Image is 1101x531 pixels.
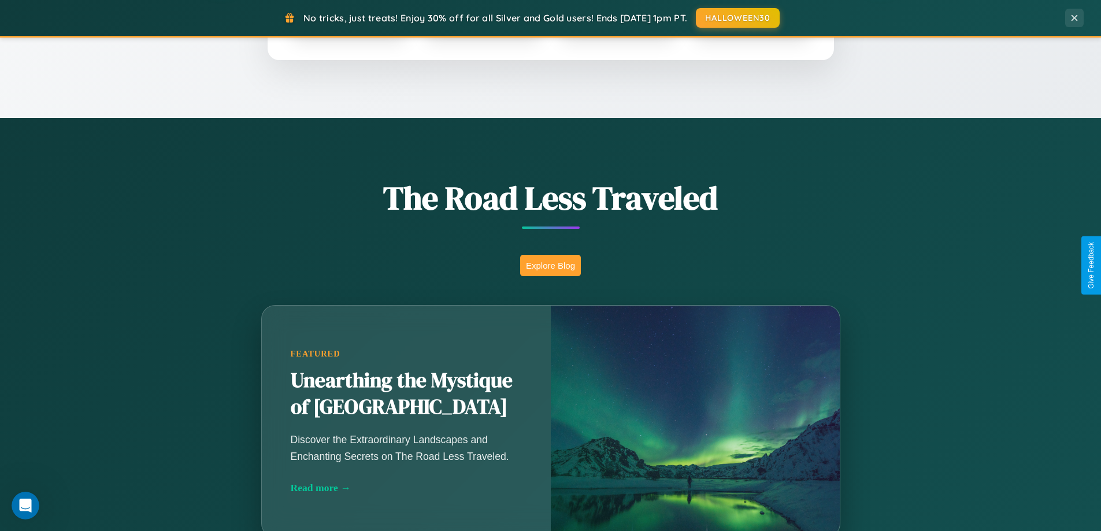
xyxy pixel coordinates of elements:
h2: Unearthing the Mystique of [GEOGRAPHIC_DATA] [291,367,522,421]
button: Explore Blog [520,255,581,276]
h1: The Road Less Traveled [204,176,898,220]
iframe: Intercom live chat [12,492,39,519]
button: HALLOWEEN30 [696,8,780,28]
span: No tricks, just treats! Enjoy 30% off for all Silver and Gold users! Ends [DATE] 1pm PT. [303,12,687,24]
div: Read more → [291,482,522,494]
div: Give Feedback [1087,242,1095,289]
p: Discover the Extraordinary Landscapes and Enchanting Secrets on The Road Less Traveled. [291,432,522,464]
div: Featured [291,349,522,359]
